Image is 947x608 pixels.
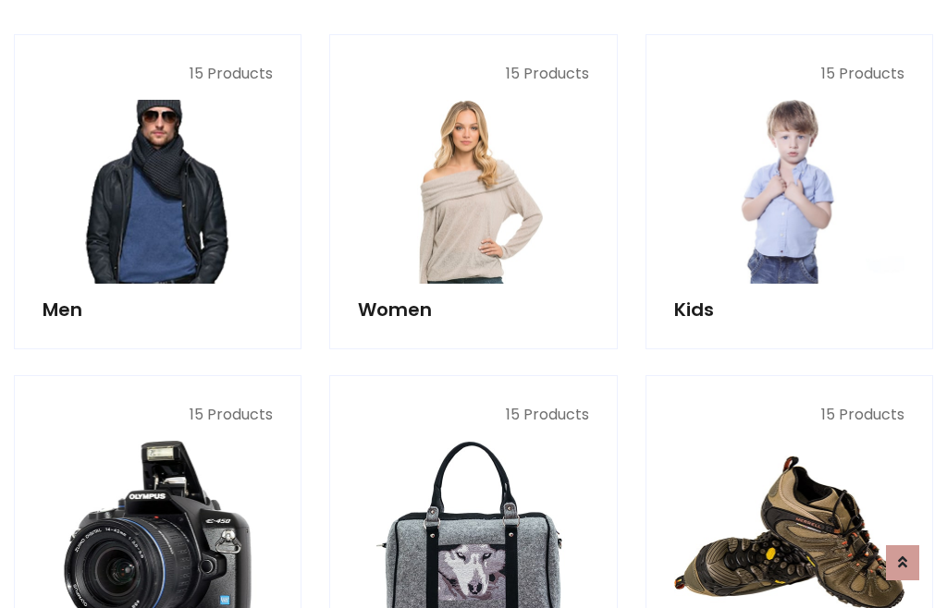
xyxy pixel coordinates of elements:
[674,298,904,321] h5: Kids
[43,63,273,85] p: 15 Products
[674,63,904,85] p: 15 Products
[358,404,588,426] p: 15 Products
[674,404,904,426] p: 15 Products
[43,298,273,321] h5: Men
[358,298,588,321] h5: Women
[43,404,273,426] p: 15 Products
[358,63,588,85] p: 15 Products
